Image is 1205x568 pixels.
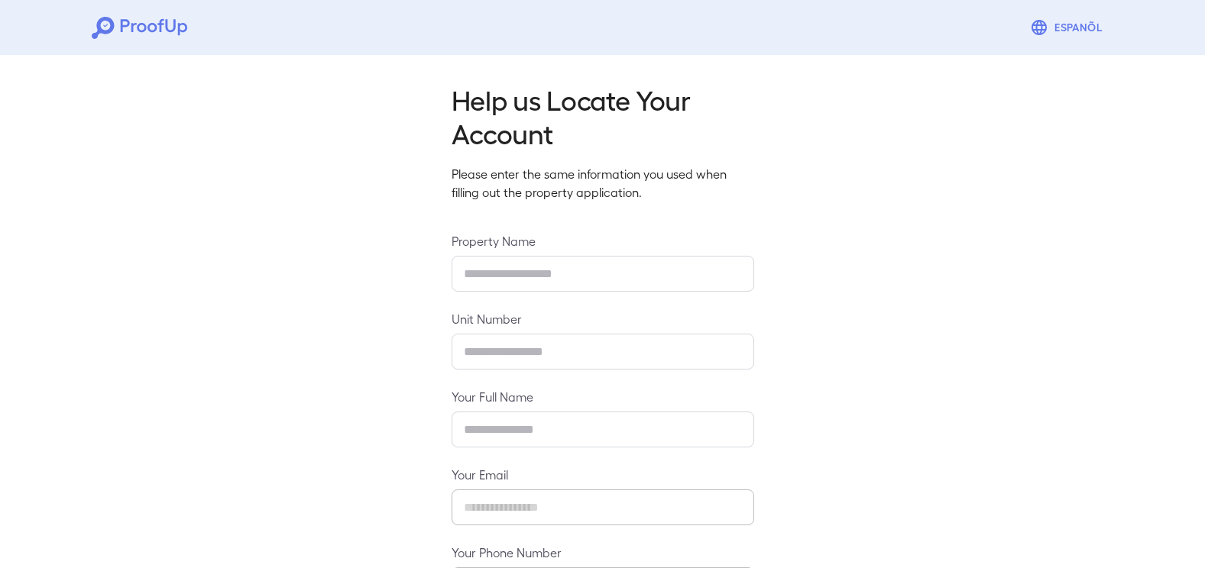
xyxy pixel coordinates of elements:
h2: Help us Locate Your Account [452,82,754,150]
label: Your Full Name [452,388,754,405]
label: Your Email [452,466,754,483]
label: Unit Number [452,310,754,328]
label: Property Name [452,232,754,250]
p: Please enter the same information you used when filling out the property application. [452,165,754,202]
button: Espanõl [1024,12,1113,43]
label: Your Phone Number [452,544,754,561]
